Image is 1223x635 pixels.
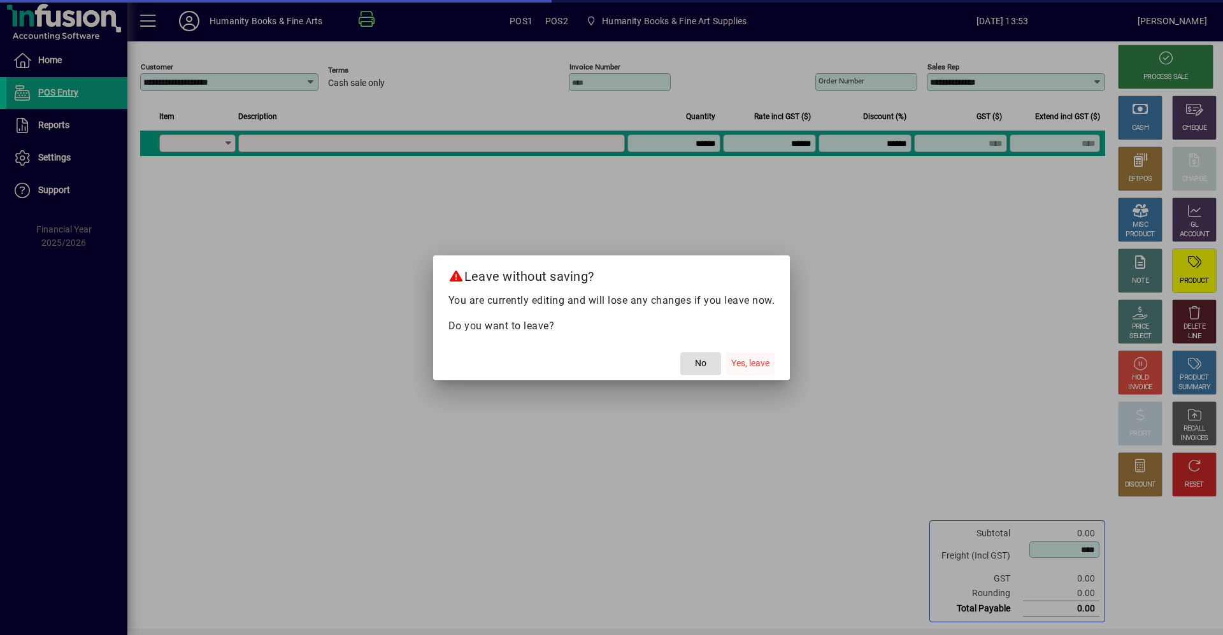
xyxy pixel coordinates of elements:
[433,255,790,292] h2: Leave without saving?
[695,357,706,370] span: No
[731,357,769,370] span: Yes, leave
[448,293,775,308] p: You are currently editing and will lose any changes if you leave now.
[448,318,775,334] p: Do you want to leave?
[680,352,721,375] button: No
[726,352,775,375] button: Yes, leave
